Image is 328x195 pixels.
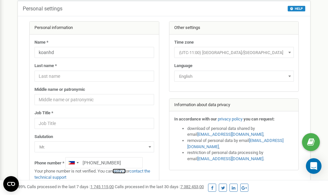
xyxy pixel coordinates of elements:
[174,47,294,58] span: (UTC-11:00) Pacific/Midway
[34,141,154,152] span: Mr.
[197,156,263,161] a: [EMAIL_ADDRESS][DOMAIN_NAME]
[187,138,294,150] li: removal of personal data by email ,
[174,39,194,46] label: Time zone
[34,47,154,58] input: Name
[34,87,85,93] label: Middle name or patronymic
[37,143,152,152] span: Mr.
[177,48,292,57] span: (UTC-11:00) Pacific/Midway
[187,150,294,162] li: restriction of personal data processing by email .
[34,63,57,69] label: Last name *
[30,21,159,35] div: Personal information
[34,169,150,180] a: contact the technical support
[115,184,204,189] span: Calls processed in the last 30 days :
[112,169,126,174] a: verify it
[34,71,154,82] input: Last name
[34,118,154,129] input: Job Title
[27,184,114,189] span: Calls processed in the last 7 days :
[34,168,154,180] p: Your phone number is not verified. You can or
[90,184,114,189] u: 1 745 115,00
[169,99,299,112] div: Information about data privacy
[169,21,299,35] div: Other settings
[174,117,217,121] strong: In accordance with our
[218,117,243,121] a: privacy policy
[174,63,192,69] label: Language
[306,158,321,174] div: Open Intercom Messenger
[174,71,294,82] span: English
[34,94,154,105] input: Middle name or patronymic
[34,134,53,140] label: Salutation
[23,6,62,12] h5: Personal settings
[187,138,283,149] a: [EMAIL_ADDRESS][DOMAIN_NAME]
[34,160,64,166] label: Phone number *
[187,126,294,138] li: download of personal data shared by email ,
[3,176,19,192] button: Open CMP widget
[34,110,53,116] label: Job Title *
[288,6,305,11] button: HELP
[65,157,143,168] input: +1-800-555-55-55
[197,132,263,137] a: [EMAIL_ADDRESS][DOMAIN_NAME]
[66,158,81,168] div: Telephone country code
[177,72,292,81] span: English
[34,39,48,46] label: Name *
[180,184,204,189] u: 7 382 453,00
[243,117,275,121] strong: you can request:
